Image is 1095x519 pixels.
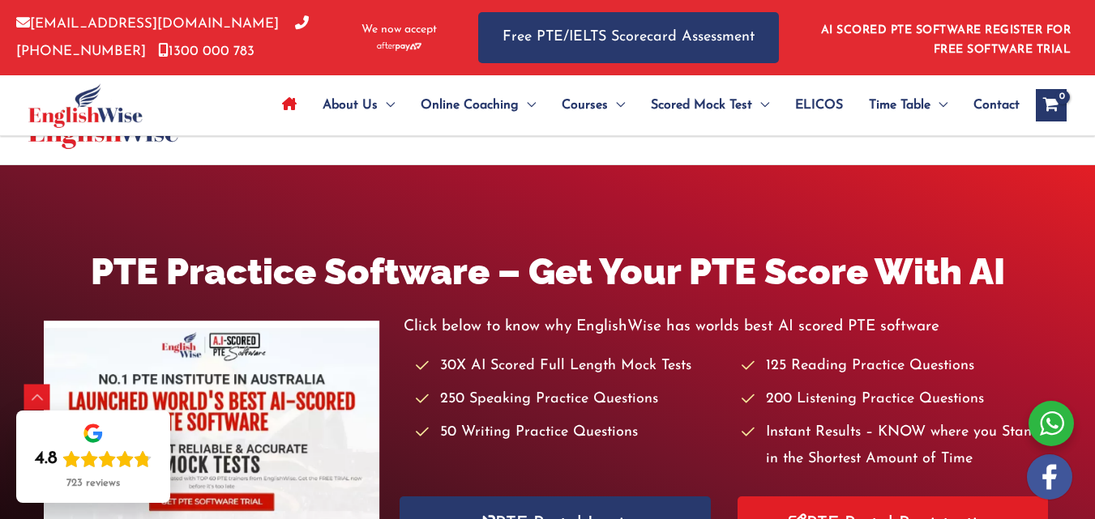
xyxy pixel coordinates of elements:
[752,77,769,134] span: Menu Toggle
[742,353,1051,380] li: 125 Reading Practice Questions
[782,77,856,134] a: ELICOS
[549,77,638,134] a: CoursesMenu Toggle
[973,77,1020,134] span: Contact
[651,77,752,134] span: Scored Mock Test
[310,77,408,134] a: About UsMenu Toggle
[378,77,395,134] span: Menu Toggle
[421,77,519,134] span: Online Coaching
[638,77,782,134] a: Scored Mock TestMenu Toggle
[1027,454,1072,500] img: white-facebook.png
[562,77,608,134] span: Courses
[66,477,120,490] div: 723 reviews
[35,448,58,470] div: 4.8
[16,17,309,57] a: [PHONE_NUMBER]
[28,83,143,128] img: cropped-ew-logo
[960,77,1020,134] a: Contact
[519,77,536,134] span: Menu Toggle
[323,77,378,134] span: About Us
[478,12,779,63] a: Free PTE/IELTS Scorecard Assessment
[608,77,625,134] span: Menu Toggle
[416,419,725,446] li: 50 Writing Practice Questions
[416,386,725,413] li: 250 Speaking Practice Questions
[35,448,152,470] div: Rating: 4.8 out of 5
[408,77,549,134] a: Online CoachingMenu Toggle
[742,386,1051,413] li: 200 Listening Practice Questions
[811,11,1079,64] aside: Header Widget 1
[404,313,1051,340] p: Click below to know why EnglishWise has worlds best AI scored PTE software
[821,24,1071,56] a: AI SCORED PTE SOFTWARE REGISTER FOR FREE SOFTWARE TRIAL
[856,77,960,134] a: Time TableMenu Toggle
[269,77,1020,134] nav: Site Navigation: Main Menu
[742,419,1051,474] li: Instant Results – KNOW where you Stand in the Shortest Amount of Time
[158,45,255,58] a: 1300 000 783
[416,353,725,380] li: 30X AI Scored Full Length Mock Tests
[16,17,279,31] a: [EMAIL_ADDRESS][DOMAIN_NAME]
[44,246,1051,297] h1: PTE Practice Software – Get Your PTE Score With AI
[869,77,930,134] span: Time Table
[795,77,843,134] span: ELICOS
[377,42,421,51] img: Afterpay-Logo
[361,22,437,38] span: We now accept
[930,77,947,134] span: Menu Toggle
[1036,89,1067,121] a: View Shopping Cart, empty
